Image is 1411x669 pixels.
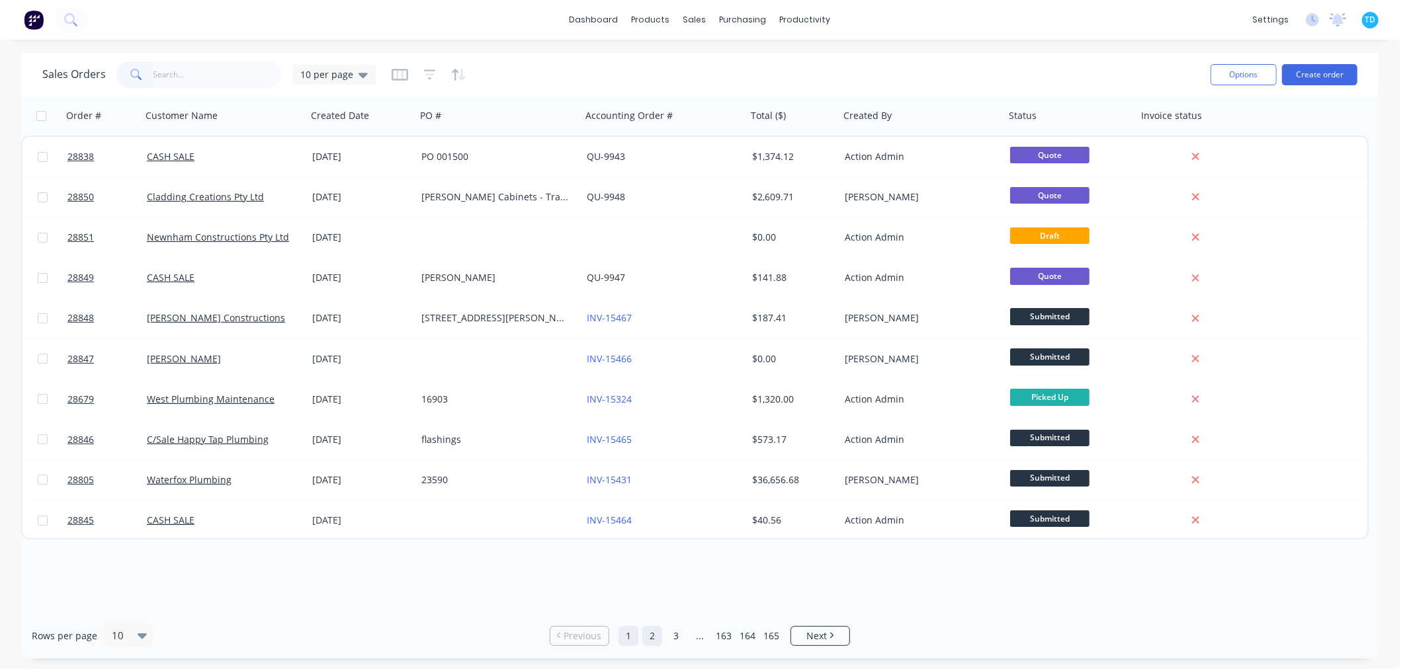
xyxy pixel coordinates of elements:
a: 28805 [67,460,147,500]
div: Invoice status [1141,109,1202,122]
div: [PERSON_NAME] [421,271,568,284]
div: [DATE] [312,473,411,487]
div: $1,320.00 [752,393,830,406]
span: Submitted [1010,308,1090,325]
a: Jump forward [690,626,710,646]
a: 28838 [67,137,147,177]
span: TD [1365,14,1376,26]
span: Picked Up [1010,389,1090,405]
span: 28846 [67,433,94,446]
span: Quote [1010,268,1090,284]
a: Page 2 [642,626,662,646]
div: [PERSON_NAME] [845,352,992,366]
div: Created By [843,109,892,122]
div: Created Date [311,109,369,122]
div: Action Admin [845,514,992,527]
div: $0.00 [752,352,830,366]
div: [PERSON_NAME] [845,473,992,487]
a: C/Sale Happy Tap Plumbing [147,433,269,446]
a: West Plumbing Maintenance [147,393,275,405]
a: 28850 [67,177,147,217]
a: 28679 [67,379,147,419]
div: PO 001500 [421,150,568,163]
span: Next [806,629,827,643]
span: 28850 [67,190,94,204]
div: purchasing [713,10,773,30]
span: 28805 [67,473,94,487]
span: Quote [1010,187,1090,204]
a: QU-9948 [587,190,625,203]
a: Page 3 [666,626,686,646]
h1: Sales Orders [42,68,106,81]
div: 23590 [421,473,568,487]
div: Customer Name [146,109,218,122]
div: [DATE] [312,190,411,204]
div: settings [1246,10,1295,30]
div: Action Admin [845,150,992,163]
div: Action Admin [845,231,992,244]
div: $36,656.68 [752,473,830,487]
a: Page 165 [761,626,781,646]
div: Order # [66,109,101,122]
div: [DATE] [312,231,411,244]
img: Factory [24,10,44,30]
a: INV-15465 [587,433,632,446]
div: Accounting Order # [585,109,673,122]
div: sales [677,10,713,30]
button: Options [1211,64,1277,85]
div: $141.88 [752,271,830,284]
div: [DATE] [312,150,411,163]
span: 28851 [67,231,94,244]
div: $2,609.71 [752,190,830,204]
a: 28851 [67,217,147,257]
div: [DATE] [312,271,411,284]
div: productivity [773,10,837,30]
a: [PERSON_NAME] [147,352,221,365]
a: 28847 [67,339,147,379]
span: 28679 [67,393,94,406]
div: [STREET_ADDRESS][PERSON_NAME] [421,311,568,325]
span: Submitted [1010,348,1090,365]
div: $0.00 [752,231,830,244]
div: [DATE] [312,352,411,366]
div: $187.41 [752,311,830,325]
div: [PERSON_NAME] [845,311,992,325]
div: [DATE] [312,311,411,325]
div: [DATE] [312,514,411,527]
a: INV-15467 [587,311,632,324]
a: [PERSON_NAME] Constructions [147,311,285,324]
span: Quote [1010,147,1090,163]
a: 28846 [67,420,147,459]
span: 28838 [67,150,94,163]
a: 28845 [67,500,147,540]
div: Total ($) [751,109,786,122]
ul: Pagination [544,626,855,646]
span: 28849 [67,271,94,284]
a: CASH SALE [147,150,194,163]
span: 10 per page [300,67,353,81]
a: Page 164 [738,626,757,646]
a: INV-15324 [587,393,632,405]
a: Previous page [550,629,609,643]
span: Submitted [1010,430,1090,446]
div: flashings [421,433,568,446]
a: INV-15466 [587,352,632,365]
a: CASH SALE [147,271,194,284]
a: CASH SALE [147,514,194,526]
span: Previous [564,629,602,643]
span: Submitted [1010,510,1090,527]
div: 16903 [421,393,568,406]
a: Cladding Creations Pty Ltd [147,190,264,203]
span: 28847 [67,352,94,366]
div: [PERSON_NAME] [845,190,992,204]
div: [PERSON_NAME] Cabinets - Tram station SS Angles [421,190,568,204]
div: Action Admin [845,433,992,446]
a: QU-9947 [587,271,625,284]
div: $40.56 [752,514,830,527]
a: Next page [791,629,849,643]
a: 28848 [67,298,147,338]
button: Create order [1282,64,1357,85]
span: Submitted [1010,470,1090,487]
a: dashboard [563,10,625,30]
div: [DATE] [312,433,411,446]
